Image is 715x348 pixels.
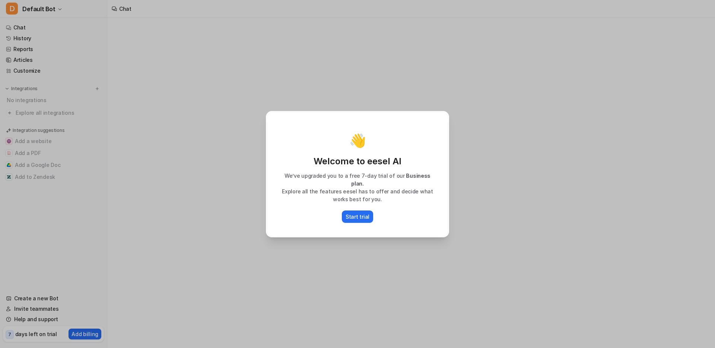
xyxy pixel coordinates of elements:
p: Explore all the features eesel has to offer and decide what works best for you. [274,187,441,203]
p: 👋 [349,133,366,148]
p: We’ve upgraded you to a free 7-day trial of our [274,172,441,187]
button: Start trial [342,211,373,223]
p: Start trial [346,213,369,221]
p: Welcome to eesel AI [274,155,441,167]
